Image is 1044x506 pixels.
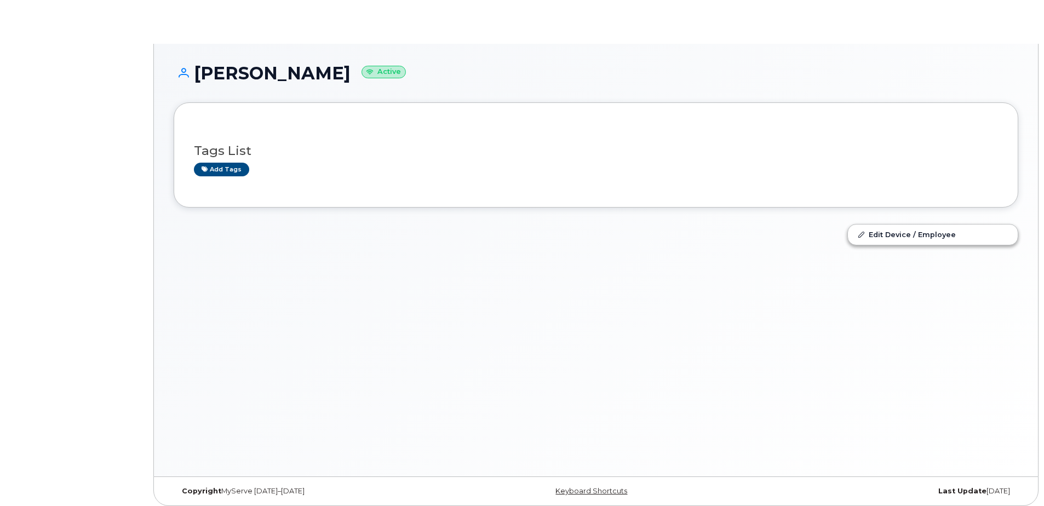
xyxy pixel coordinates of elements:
h1: [PERSON_NAME] [174,64,1018,83]
a: Add tags [194,163,249,176]
div: [DATE] [737,487,1018,496]
small: Active [362,66,406,78]
strong: Copyright [182,487,221,495]
div: MyServe [DATE]–[DATE] [174,487,455,496]
a: Keyboard Shortcuts [555,487,627,495]
a: Edit Device / Employee [848,225,1018,244]
h3: Tags List [194,144,998,158]
strong: Last Update [938,487,986,495]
